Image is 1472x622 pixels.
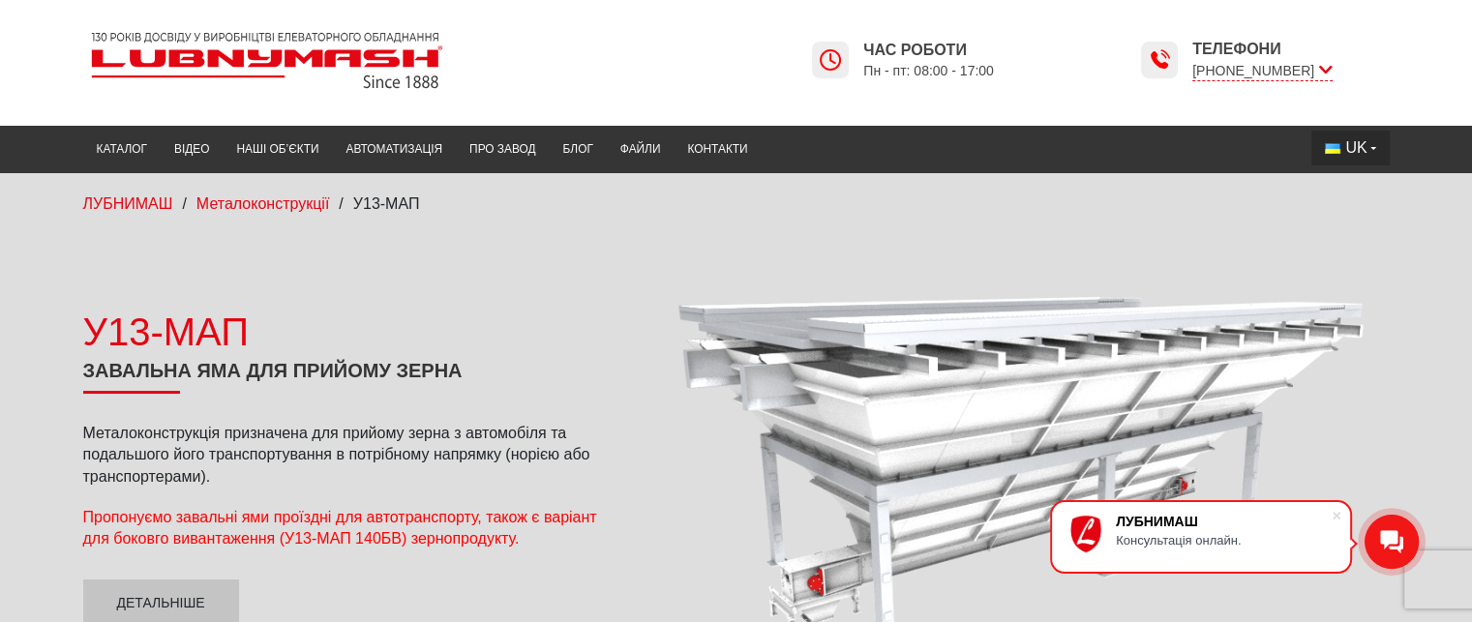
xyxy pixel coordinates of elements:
[456,131,549,168] a: Про завод
[332,131,456,168] a: Автоматизація
[549,131,606,168] a: Блог
[863,40,994,61] span: Час роботи
[83,423,611,488] p: Металоконструкція призначена для прийому зерна з автомобіля та подальшого його транспортування в ...
[83,24,451,97] img: Lubnymash
[223,131,332,168] a: Наші об’єкти
[83,195,173,212] a: ЛУБНИМАШ
[196,195,329,212] a: Металоконструкції
[607,131,675,168] a: Файли
[1325,143,1340,154] img: Українська
[863,62,994,80] span: Пн - пт: 08:00 - 17:00
[83,131,161,168] a: Каталог
[674,131,761,168] a: Контакти
[339,195,343,212] span: /
[1116,514,1331,529] div: ЛУБНИМАШ
[1116,533,1331,548] div: Консультація онлайн.
[1311,131,1389,165] button: UK
[1345,137,1367,159] span: UK
[182,195,186,212] span: /
[83,305,611,359] div: У13-МАП
[83,509,597,547] span: Пропонуємо завальні ями проїздні для автотранспорту, також є варіант для боковго вивантаження (У1...
[353,195,420,212] span: У13-МАП
[161,131,223,168] a: Відео
[83,359,611,394] h1: Завальна яма для прийому зерна
[1192,39,1333,60] span: Телефони
[819,48,842,72] img: Lubnymash time icon
[1148,48,1171,72] img: Lubnymash time icon
[1192,61,1333,81] span: [PHONE_NUMBER]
